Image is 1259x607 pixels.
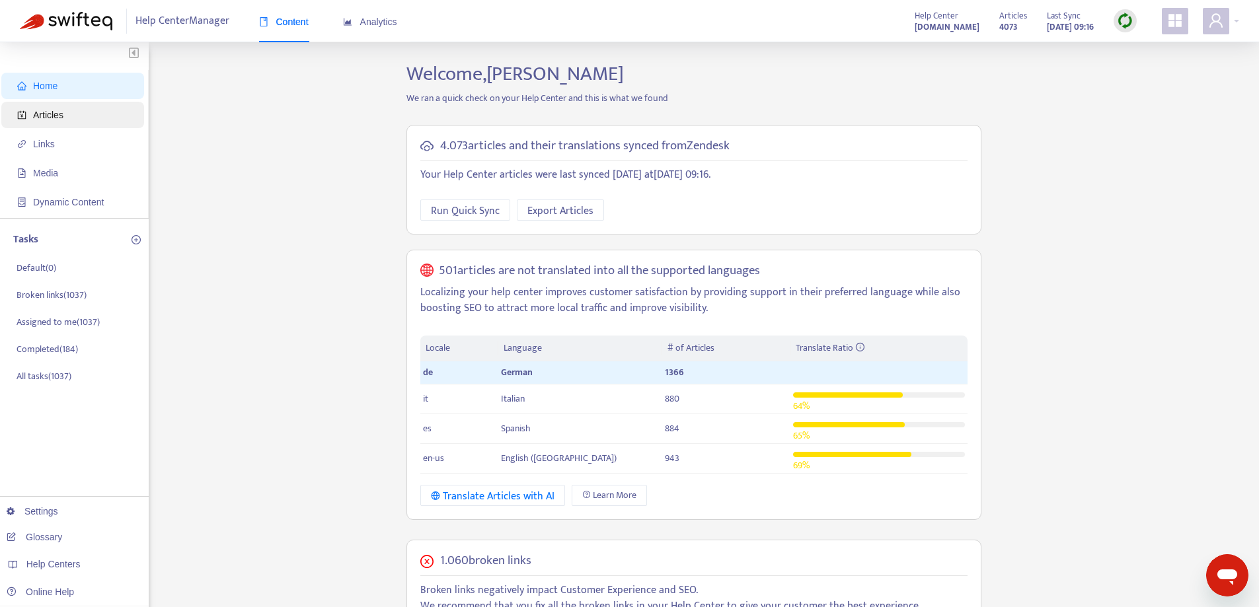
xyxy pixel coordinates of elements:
[665,450,679,466] span: 943
[259,17,309,27] span: Content
[33,81,57,91] span: Home
[420,139,434,153] span: cloud-sync
[1047,9,1081,23] span: Last Sync
[406,57,624,90] span: Welcome, [PERSON_NAME]
[135,9,229,34] span: Help Center Manager
[572,485,647,506] a: Learn More
[423,421,432,436] span: es
[259,17,268,26] span: book
[915,9,958,23] span: Help Center
[662,336,790,361] th: # of Articles
[423,365,433,380] span: de
[17,369,71,383] p: All tasks ( 1037 )
[33,110,63,120] span: Articles
[501,421,531,436] span: Spanish
[17,168,26,178] span: file-image
[431,203,500,219] span: Run Quick Sync
[420,555,434,568] span: close-circle
[17,315,100,329] p: Assigned to me ( 1037 )
[999,9,1027,23] span: Articles
[423,450,444,466] span: en-us
[915,20,979,34] strong: [DOMAIN_NAME]
[1047,20,1094,34] strong: [DATE] 09:16
[17,139,26,149] span: link
[431,488,554,505] div: Translate Articles with AI
[7,532,62,542] a: Glossary
[397,91,991,105] p: We ran a quick check on your Help Center and this is what we found
[33,168,58,178] span: Media
[1208,13,1224,28] span: user
[501,391,525,406] span: Italian
[440,139,730,154] h5: 4.073 articles and their translations synced from Zendesk
[796,341,962,355] div: Translate Ratio
[420,336,498,361] th: Locale
[593,488,636,503] span: Learn More
[7,587,74,597] a: Online Help
[20,12,112,30] img: Swifteq
[17,110,26,120] span: account-book
[498,336,662,361] th: Language
[420,285,968,316] p: Localizing your help center improves customer satisfaction by providing support in their preferre...
[26,559,81,569] span: Help Centers
[420,167,968,183] p: Your Help Center articles were last synced [DATE] at [DATE] 09:16 .
[793,398,810,413] span: 64 %
[501,365,533,380] span: German
[13,232,38,248] p: Tasks
[17,288,87,302] p: Broken links ( 1037 )
[793,428,810,443] span: 65 %
[527,203,593,219] span: Export Articles
[423,391,428,406] span: it
[1167,13,1183,28] span: appstore
[17,342,78,356] p: Completed ( 184 )
[915,19,979,34] a: [DOMAIN_NAME]
[17,81,26,90] span: home
[420,485,565,506] button: Translate Articles with AI
[1117,13,1133,29] img: sync.dc5367851b00ba804db3.png
[132,235,141,244] span: plus-circle
[793,458,810,473] span: 69 %
[999,20,1018,34] strong: 4073
[7,506,58,517] a: Settings
[439,264,760,279] h5: 501 articles are not translated into all the supported languages
[665,421,679,436] span: 884
[17,197,26,207] span: container
[33,197,104,207] span: Dynamic Content
[343,17,397,27] span: Analytics
[1206,554,1248,596] iframe: Schaltfläche zum Öffnen des Messaging-Fensters
[420,264,434,279] span: global
[501,450,617,466] span: English ([GEOGRAPHIC_DATA])
[517,199,604,221] button: Export Articles
[33,139,55,149] span: Links
[343,17,352,26] span: area-chart
[420,199,510,221] button: Run Quick Sync
[665,365,684,380] span: 1366
[17,261,56,275] p: Default ( 0 )
[440,553,531,569] h5: 1.060 broken links
[665,391,679,406] span: 880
